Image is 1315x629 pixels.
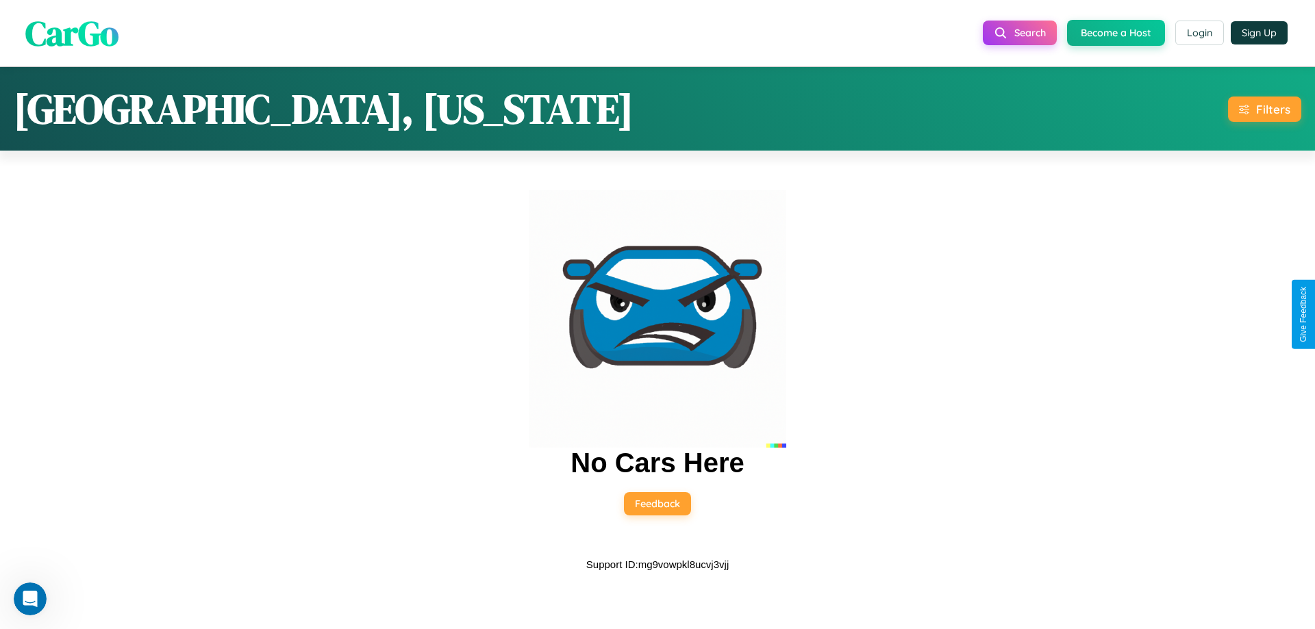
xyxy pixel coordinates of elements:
p: Support ID: mg9vowpkl8ucvj3vjj [586,555,729,574]
button: Filters [1228,97,1301,122]
button: Login [1175,21,1224,45]
div: Filters [1256,102,1290,116]
span: Search [1014,27,1046,39]
button: Become a Host [1067,20,1165,46]
h1: [GEOGRAPHIC_DATA], [US_STATE] [14,81,634,137]
img: car [529,190,786,448]
span: CarGo [25,9,118,56]
h2: No Cars Here [571,448,744,478]
iframe: Intercom live chat [14,582,47,615]
button: Search [983,21,1057,45]
button: Sign Up [1231,21,1288,44]
button: Feedback [624,492,691,515]
div: Give Feedback [1299,287,1308,342]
